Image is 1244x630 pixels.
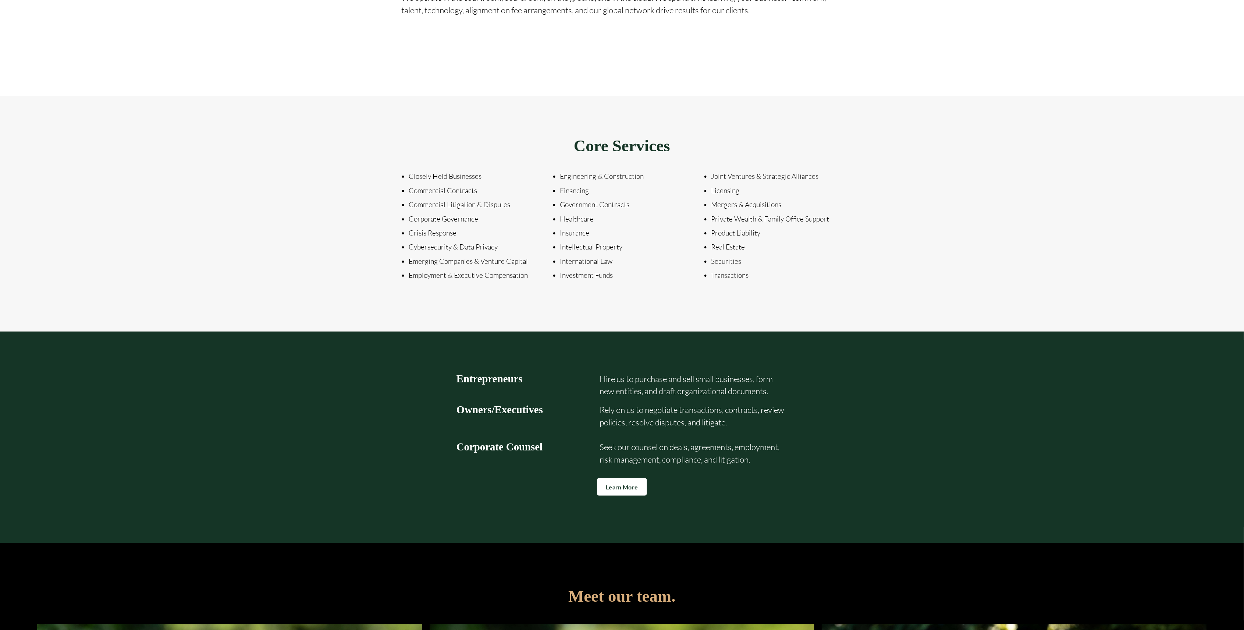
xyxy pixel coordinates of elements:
[711,256,843,267] p: Securities
[409,270,540,281] p: Employment & Executive Compensation
[409,228,540,238] p: Crisis Response
[711,270,843,281] p: Transactions
[711,228,843,238] p: Product Liability
[560,228,691,238] p: Insurance
[409,199,540,210] p: Commercial Litigation & Disputes
[560,171,691,182] p: Engineering & Construction
[560,214,691,224] p: Healthcare
[711,171,843,182] p: Joint Ventures & Strategic Alliances
[409,214,540,224] p: Corporate Governance
[560,270,691,281] p: Investment Funds
[409,242,540,252] p: Cybersecurity & Data Privacy
[37,584,1206,609] p: Meet our team.
[711,214,843,224] p: Private Wealth & Family Office Support
[711,242,843,252] p: Real Estate
[560,242,691,252] p: Intellectual Property
[560,199,691,210] p: Government Contracts
[456,404,587,416] h3: Owners/Executives
[456,441,587,453] h3: Corporate Counsel
[409,171,540,182] p: Closely Held Businesses
[401,137,843,155] h2: Core Services
[409,256,540,267] p: Emerging Companies & Venture Capital
[711,199,843,210] p: Mergers & Acquisitions
[456,373,587,385] h3: Entrepreneurs
[600,373,788,397] p: Hire us to purchase and sell small businesses, form new entities, and draft organizational docume...
[600,441,788,466] p: Seek our counsel on deals, agreements, employment, risk management, compliance, and litigation.
[560,256,691,267] p: International Law
[597,478,647,496] a: Learn More
[711,185,843,196] p: Licensing
[560,185,691,196] p: Financing
[600,404,788,428] p: Rely on us to negotiate transactions, contracts, review policies, resolve disputes, and litigate.
[409,185,540,196] p: Commercial Contracts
